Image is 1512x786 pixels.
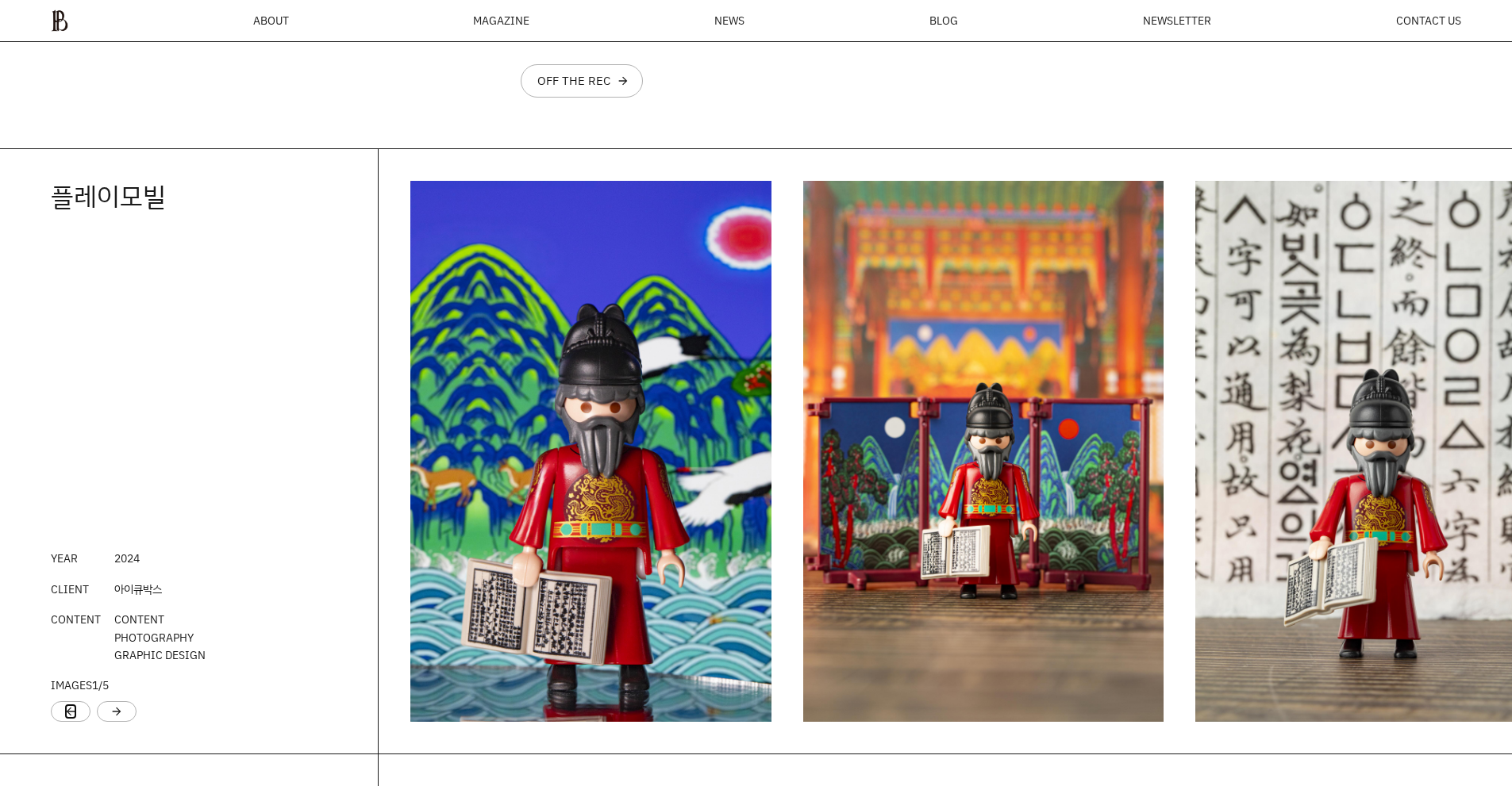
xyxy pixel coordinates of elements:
div: OFF THE REC [537,75,610,87]
a: OFF THE RECarrow_forward [521,64,643,98]
a: CONTACT US [1396,15,1461,26]
span: / [92,677,109,692]
div: GRAPHIC DESIGN [114,611,206,664]
a: arrow_back [64,704,77,719]
a: 2 / 6 [803,181,1164,722]
a: CONTENT [51,612,101,627]
div: MAGAZINE [473,15,529,26]
a: BLOG [929,15,958,26]
a: CLIENT [51,581,89,596]
div: Previous slide [51,701,90,722]
div: 4 [114,550,140,567]
a: 플레이모빌 [51,179,166,213]
a: 1 / 6 [410,181,771,722]
a: NEWS [714,15,744,26]
a: NEWSLETTER [1143,15,1211,26]
a: IMAGES1/5 [51,677,109,692]
span: 5 [102,677,109,692]
a: arrow_forward [110,704,123,719]
div: arrow_forward [617,75,629,87]
div: 아이큐박스 [114,581,162,598]
img: ba379d5522eb3.png [51,10,68,32]
img: 25aad7778d85e.jpg [803,181,1164,722]
a: ABOUT [253,15,289,26]
a: 202 [114,550,133,566]
span: 1 [92,677,98,692]
div: Next slide [97,701,137,722]
img: 7f0cfcaecb423.jpg [410,181,771,722]
a: YEAR [51,550,78,566]
a: CONTENTPHOTOGRAPHY [114,612,194,644]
